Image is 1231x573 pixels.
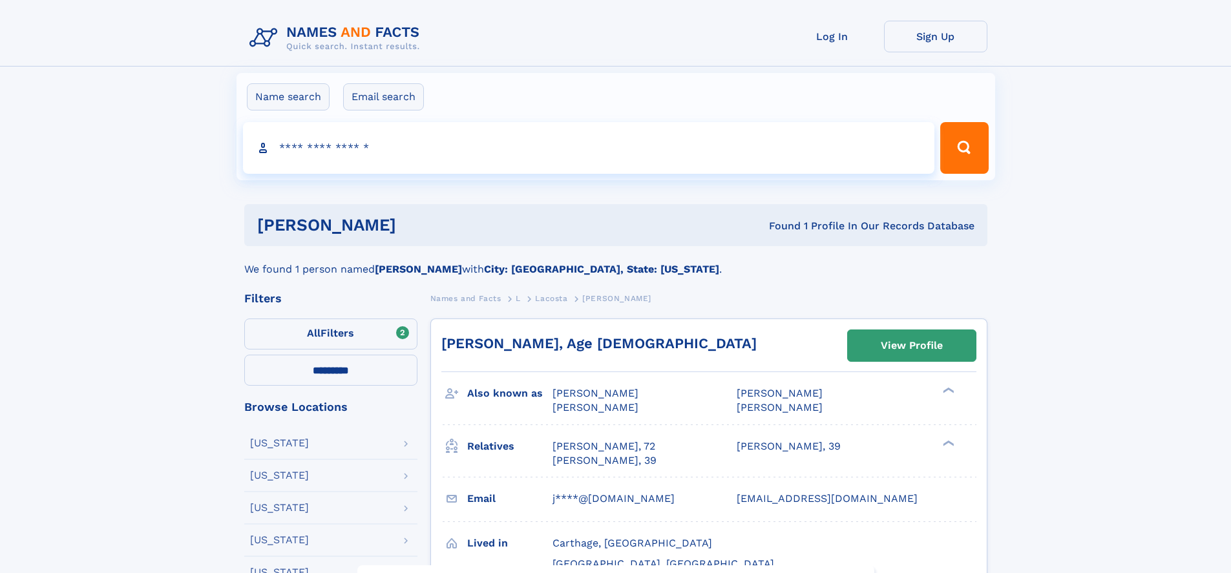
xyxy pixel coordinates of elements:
span: [PERSON_NAME] [552,387,638,399]
div: ❯ [940,439,955,447]
h1: [PERSON_NAME] [257,217,583,233]
a: Lacosta [535,290,567,306]
div: [US_STATE] [250,503,309,513]
b: City: [GEOGRAPHIC_DATA], State: [US_STATE] [484,263,719,275]
a: [PERSON_NAME], 39 [737,439,841,453]
h3: Email [467,488,552,510]
h3: Also known as [467,382,552,404]
span: [PERSON_NAME] [582,294,651,303]
span: [PERSON_NAME] [737,387,823,399]
div: [US_STATE] [250,535,309,545]
div: View Profile [881,331,943,360]
label: Name search [247,83,330,110]
b: [PERSON_NAME] [375,263,462,275]
span: [GEOGRAPHIC_DATA], [GEOGRAPHIC_DATA] [552,557,774,570]
a: [PERSON_NAME], Age [DEMOGRAPHIC_DATA] [441,335,757,351]
div: Filters [244,293,417,304]
div: [US_STATE] [250,438,309,448]
span: L [516,294,521,303]
img: Logo Names and Facts [244,21,430,56]
div: Found 1 Profile In Our Records Database [582,219,974,233]
a: View Profile [848,330,976,361]
div: [US_STATE] [250,470,309,481]
a: L [516,290,521,306]
label: Filters [244,318,417,349]
h3: Relatives [467,435,552,457]
div: ❯ [940,386,955,395]
span: All [307,327,321,339]
span: Carthage, [GEOGRAPHIC_DATA] [552,537,712,549]
span: [PERSON_NAME] [552,401,638,413]
a: [PERSON_NAME], 72 [552,439,655,453]
a: Names and Facts [430,290,501,306]
button: Search Button [940,122,988,174]
h3: Lived in [467,532,552,554]
span: [PERSON_NAME] [737,401,823,413]
div: We found 1 person named with . [244,246,987,277]
a: Sign Up [884,21,987,52]
label: Email search [343,83,424,110]
a: Log In [781,21,884,52]
div: Browse Locations [244,401,417,413]
span: [EMAIL_ADDRESS][DOMAIN_NAME] [737,492,918,505]
span: Lacosta [535,294,567,303]
a: [PERSON_NAME], 39 [552,453,657,468]
input: search input [243,122,935,174]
